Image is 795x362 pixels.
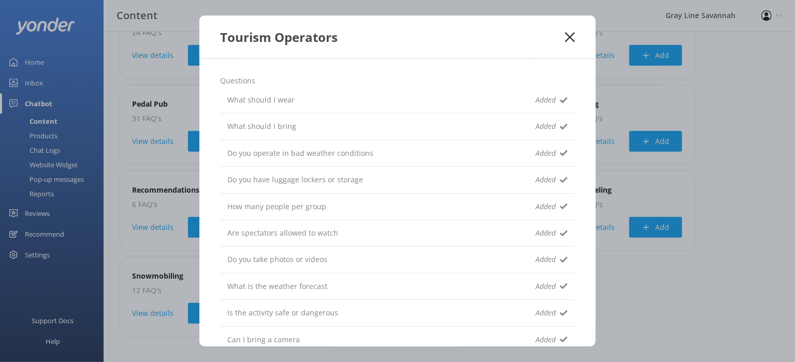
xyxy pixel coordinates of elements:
p: Do you have luggage lockers or storage [227,174,363,185]
p: Are spectators allowed to watch [227,227,338,239]
div: Tourism Operators [220,28,565,46]
p: Added [536,227,556,239]
button: Close [565,32,575,42]
p: Added [536,281,556,292]
p: Added [536,201,556,212]
p: How many people per group [227,201,326,212]
p: Added [536,334,556,345]
p: Added [536,174,556,185]
p: Added [536,121,556,132]
p: Can I bring a camera [227,334,300,345]
p: Questions [220,75,575,87]
p: Do you take photos or videos [227,254,327,265]
p: Do you operate in bad weather conditions [227,148,373,159]
p: What is the weather forecast [227,281,327,292]
p: What should I wear [227,94,295,106]
p: Is the activity safe or dangerous [227,307,338,318]
p: What should I bring [227,121,296,132]
p: Added [536,254,556,265]
p: Added [536,307,556,318]
p: Added [536,94,556,106]
p: Added [536,148,556,159]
